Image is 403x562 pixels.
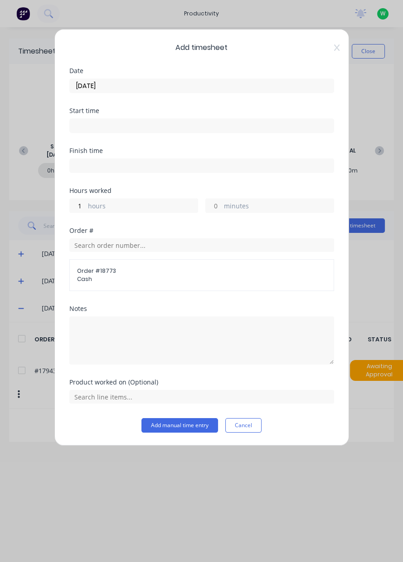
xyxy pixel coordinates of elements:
input: Search line items... [69,390,334,404]
div: Product worked on (Optional) [69,379,334,385]
input: 0 [206,199,222,212]
span: Add timesheet [69,42,334,53]
input: Search order number... [69,238,334,252]
div: Hours worked [69,187,334,194]
label: minutes [224,201,334,212]
button: Cancel [225,418,262,433]
label: hours [88,201,198,212]
span: Cash [77,275,326,283]
input: 0 [70,199,86,212]
span: Order # 18773 [77,267,326,275]
div: Notes [69,306,334,312]
div: Order # [69,227,334,234]
div: Date [69,68,334,74]
button: Add manual time entry [141,418,218,433]
div: Start time [69,108,334,114]
div: Finish time [69,148,334,154]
